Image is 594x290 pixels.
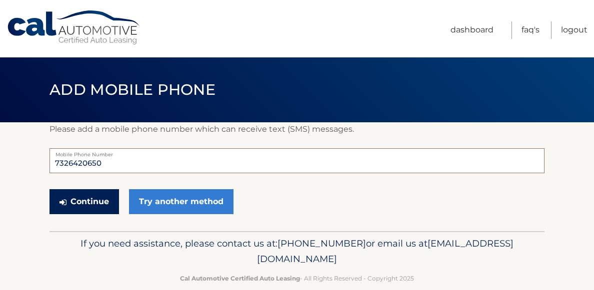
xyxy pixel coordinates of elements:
a: Cal Automotive [6,10,141,45]
button: Continue [49,189,119,214]
p: Please add a mobile phone number which can receive text (SMS) messages. [49,122,544,136]
strong: Cal Automotive Certified Auto Leasing [180,275,300,282]
span: [PHONE_NUMBER] [277,238,366,249]
p: If you need assistance, please contact us at: or email us at [56,236,538,268]
span: Add Mobile Phone [49,80,215,99]
a: Try another method [129,189,233,214]
input: Mobile Phone Number [49,148,544,173]
a: Dashboard [450,21,493,39]
p: - All Rights Reserved - Copyright 2025 [56,273,538,284]
a: Logout [561,21,587,39]
a: FAQ's [521,21,539,39]
label: Mobile Phone Number [49,148,544,156]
